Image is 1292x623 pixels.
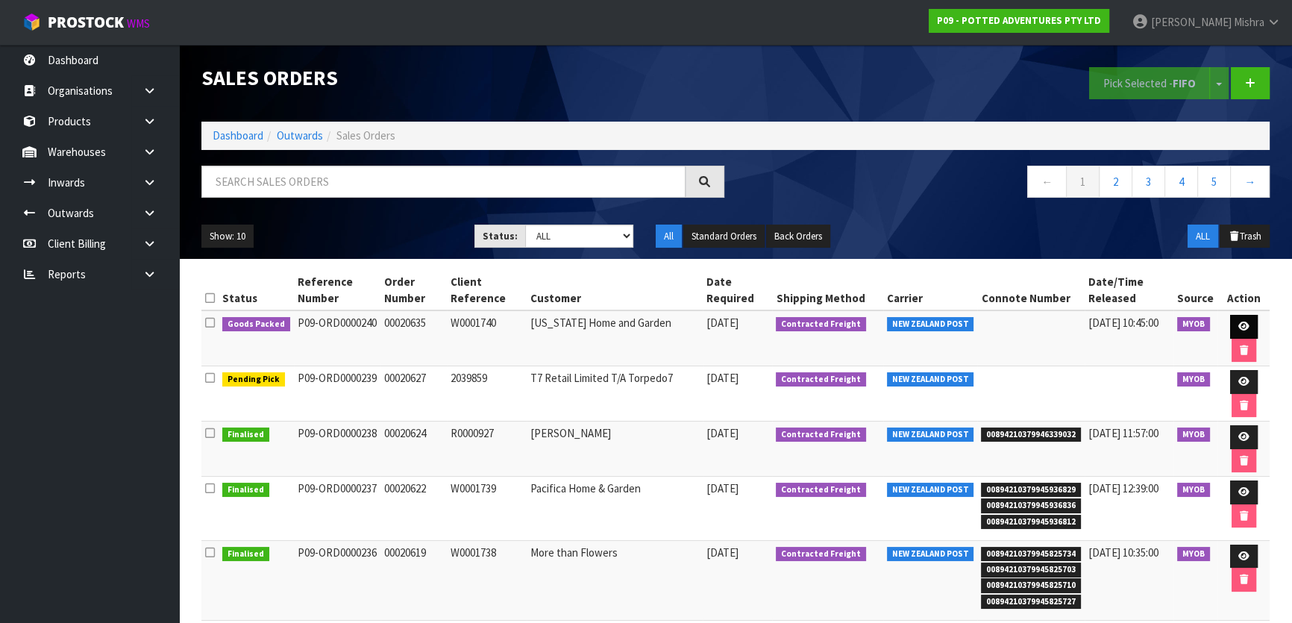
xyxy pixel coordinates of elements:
span: NEW ZEALAND POST [887,372,974,387]
span: Finalised [222,547,269,562]
span: [DATE] [706,426,738,440]
strong: FIFO [1173,76,1196,90]
strong: Status: [483,230,518,242]
span: 00894210379945936836 [981,498,1081,513]
th: Order Number [380,270,447,310]
span: MYOB [1177,428,1210,442]
th: Status [219,270,294,310]
td: More than Flowers [527,540,703,620]
small: WMS [127,16,150,31]
a: 3 [1132,166,1165,198]
span: MYOB [1177,372,1210,387]
span: 00894210379945825710 [981,578,1081,593]
button: Pick Selected -FIFO [1089,67,1210,99]
td: 00020624 [380,422,447,477]
span: [DATE] [706,545,738,560]
button: Back Orders [766,225,830,248]
td: 00020627 [380,366,447,422]
button: All [656,225,682,248]
nav: Page navigation [747,166,1270,202]
img: cube-alt.png [22,13,41,31]
th: Shipping Method [772,270,883,310]
h1: Sales Orders [201,67,724,90]
td: 00020635 [380,310,447,366]
span: Finalised [222,483,269,498]
span: [DATE] 12:39:00 [1088,481,1158,495]
td: Pacifica Home & Garden [527,477,703,541]
span: Goods Packed [222,317,290,332]
span: [DATE] [706,371,738,385]
a: → [1230,166,1270,198]
span: Contracted Freight [776,317,866,332]
span: NEW ZEALAND POST [887,317,974,332]
a: 4 [1164,166,1198,198]
td: R0000927 [447,422,527,477]
td: P09-ORD0000237 [294,477,380,541]
th: Reference Number [294,270,380,310]
span: Mishra [1234,15,1264,29]
button: ALL [1188,225,1218,248]
th: Date Required [703,270,772,310]
span: Contracted Freight [776,372,866,387]
td: 00020619 [380,540,447,620]
span: MYOB [1177,317,1210,332]
span: Contracted Freight [776,428,866,442]
td: P09-ORD0000240 [294,310,380,366]
th: Action [1217,270,1270,310]
span: NEW ZEALAND POST [887,428,974,442]
span: 00894210379945936812 [981,515,1081,530]
th: Carrier [883,270,978,310]
td: W0001739 [447,477,527,541]
td: [US_STATE] Home and Garden [527,310,703,366]
th: Connote Number [977,270,1085,310]
span: [DATE] 11:57:00 [1088,426,1158,440]
button: Standard Orders [683,225,765,248]
th: Client Reference [447,270,527,310]
td: P09-ORD0000239 [294,366,380,422]
span: Pending Pick [222,372,285,387]
td: W0001738 [447,540,527,620]
span: [DATE] 10:35:00 [1088,545,1158,560]
td: 00020622 [380,477,447,541]
span: Finalised [222,428,269,442]
span: ProStock [48,13,124,32]
a: ← [1027,166,1067,198]
td: T7 Retail Limited T/A Torpedo7 [527,366,703,422]
td: P09-ORD0000236 [294,540,380,620]
input: Search sales orders [201,166,686,198]
a: P09 - POTTED ADVENTURES PTY LTD [929,9,1109,33]
span: MYOB [1177,483,1210,498]
span: NEW ZEALAND POST [887,547,974,562]
button: Show: 10 [201,225,254,248]
span: [DATE] 10:45:00 [1088,316,1158,330]
strong: P09 - POTTED ADVENTURES PTY LTD [937,14,1101,27]
th: Customer [527,270,703,310]
a: Outwards [277,128,323,143]
a: 2 [1099,166,1132,198]
span: [DATE] [706,316,738,330]
span: 00894210379945825734 [981,547,1081,562]
span: 00894210379945936829 [981,483,1081,498]
span: MYOB [1177,547,1210,562]
th: Source [1173,270,1217,310]
span: [PERSON_NAME] [1151,15,1232,29]
span: Sales Orders [336,128,395,143]
span: [DATE] [706,481,738,495]
span: Contracted Freight [776,483,866,498]
td: 2039859 [447,366,527,422]
th: Date/Time Released [1085,270,1173,310]
a: 5 [1197,166,1231,198]
span: 00894210379945825703 [981,563,1081,577]
span: NEW ZEALAND POST [887,483,974,498]
a: Dashboard [213,128,263,143]
button: Trash [1220,225,1270,248]
td: [PERSON_NAME] [527,422,703,477]
span: 00894210379946339032 [981,428,1081,442]
td: W0001740 [447,310,527,366]
td: P09-ORD0000238 [294,422,380,477]
span: Contracted Freight [776,547,866,562]
a: 1 [1066,166,1100,198]
span: 00894210379945825727 [981,595,1081,610]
